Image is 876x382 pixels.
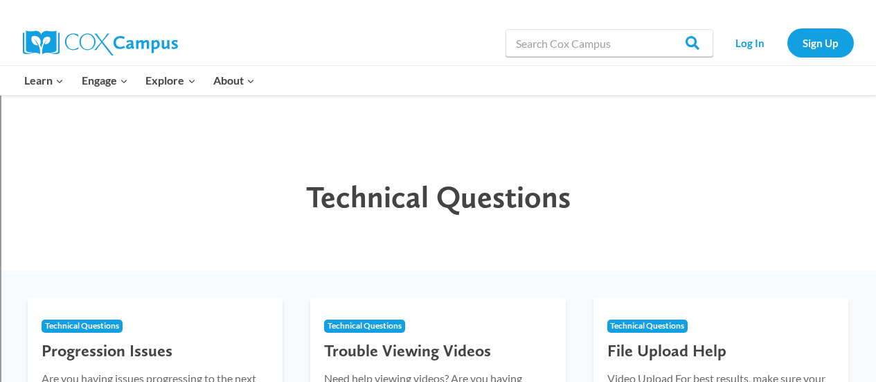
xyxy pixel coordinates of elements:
span: Engage [82,71,128,89]
span: Learn [24,71,64,89]
span: About [213,71,255,89]
span: Explore [145,71,195,89]
nav: Secondary Navigation [720,28,854,57]
nav: Primary Navigation [16,66,264,95]
a: Log In [720,28,780,57]
img: Cox Campus [23,31,178,55]
input: Search Cox Campus [506,29,713,57]
a: Sign Up [787,28,854,57]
